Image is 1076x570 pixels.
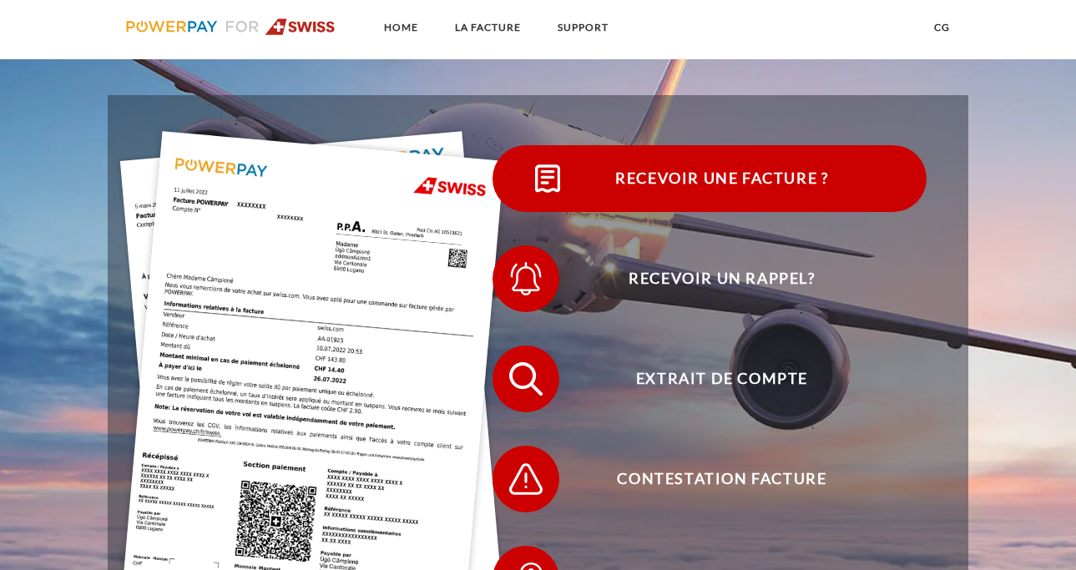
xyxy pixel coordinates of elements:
button: Recevoir un rappel? [493,245,927,312]
a: LA FACTURE [441,13,535,43]
button: Contestation Facture [493,446,927,512]
a: SUPPORT [543,13,623,43]
img: logo-swiss.svg [126,18,336,35]
a: CG [920,13,964,43]
span: Extrait de compte [518,346,927,412]
img: qb_bell.svg [505,258,547,300]
button: Recevoir une facture ? [493,145,927,212]
img: qb_warning.svg [505,458,547,500]
button: Extrait de compte [493,346,927,412]
span: Recevoir un rappel? [518,245,927,312]
span: Recevoir une facture ? [518,145,927,212]
span: Contestation Facture [518,446,927,512]
img: qb_search.svg [505,358,547,400]
a: Home [370,13,432,43]
img: qb_bill.svg [527,158,568,199]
